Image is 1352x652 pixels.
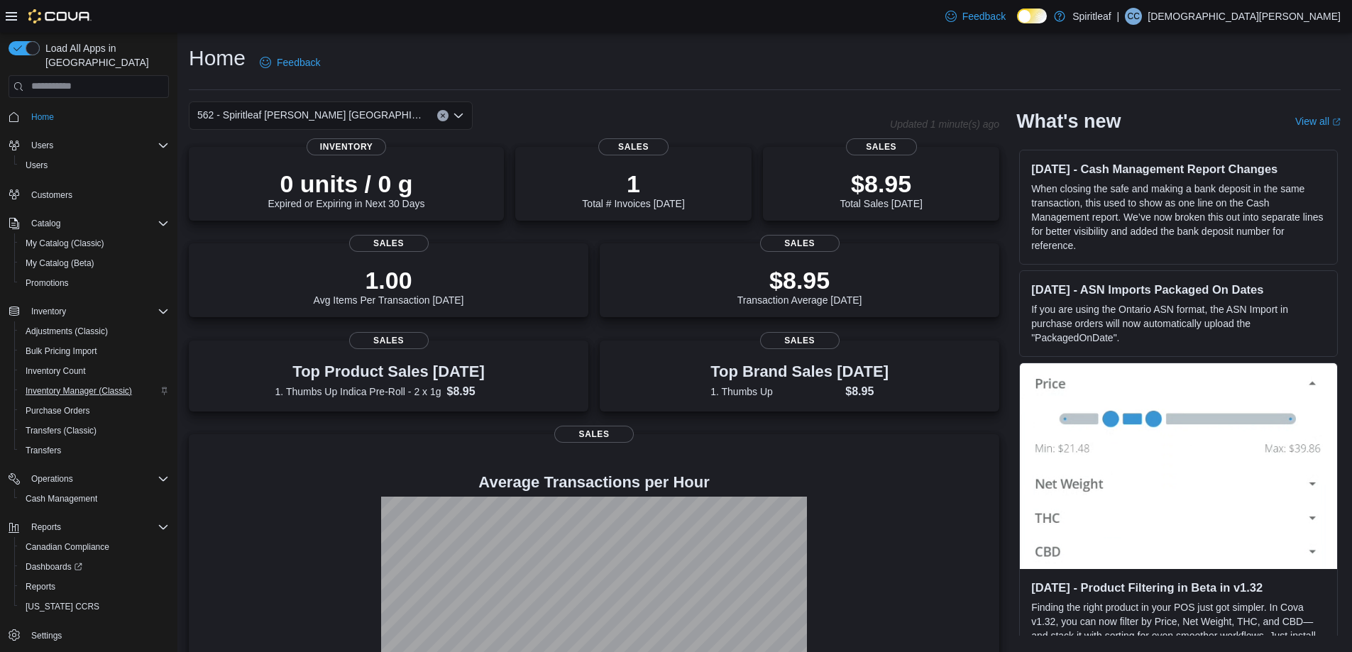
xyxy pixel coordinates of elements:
[962,9,1006,23] span: Feedback
[20,382,138,399] a: Inventory Manager (Classic)
[3,106,175,127] button: Home
[437,110,449,121] button: Clear input
[26,238,104,249] span: My Catalog (Classic)
[1295,116,1341,127] a: View allExternal link
[26,258,94,269] span: My Catalog (Beta)
[3,184,175,204] button: Customers
[20,538,115,556] a: Canadian Compliance
[26,445,61,456] span: Transfers
[26,626,169,644] span: Settings
[3,214,175,233] button: Catalog
[31,630,62,641] span: Settings
[737,266,862,306] div: Transaction Average [DATE]
[26,365,86,377] span: Inventory Count
[14,233,175,253] button: My Catalog (Classic)
[20,578,169,595] span: Reports
[1031,162,1326,176] h3: [DATE] - Cash Management Report Changes
[840,170,922,209] div: Total Sales [DATE]
[26,303,72,320] button: Inventory
[40,41,169,70] span: Load All Apps in [GEOGRAPHIC_DATA]
[26,215,169,232] span: Catalog
[20,363,92,380] a: Inventory Count
[14,361,175,381] button: Inventory Count
[447,383,502,400] dd: $8.95
[31,111,54,123] span: Home
[14,273,175,293] button: Promotions
[20,382,169,399] span: Inventory Manager (Classic)
[26,137,59,154] button: Users
[31,521,61,533] span: Reports
[26,470,79,487] button: Operations
[20,558,169,575] span: Dashboards
[275,385,441,399] dt: 1. Thumbs Up Indica Pre-Roll - 2 x 1g
[349,235,429,252] span: Sales
[31,189,72,201] span: Customers
[20,343,103,360] a: Bulk Pricing Import
[14,381,175,401] button: Inventory Manager (Classic)
[20,343,169,360] span: Bulk Pricing Import
[20,442,169,459] span: Transfers
[200,474,988,491] h4: Average Transactions per Hour
[20,255,100,272] a: My Catalog (Beta)
[940,2,1011,31] a: Feedback
[20,363,169,380] span: Inventory Count
[31,306,66,317] span: Inventory
[26,561,82,573] span: Dashboards
[710,363,889,380] h3: Top Brand Sales [DATE]
[26,303,169,320] span: Inventory
[26,581,55,592] span: Reports
[275,363,502,380] h3: Top Product Sales [DATE]
[20,323,169,340] span: Adjustments (Classic)
[20,235,169,252] span: My Catalog (Classic)
[20,157,169,174] span: Users
[277,55,320,70] span: Feedback
[20,538,169,556] span: Canadian Compliance
[846,138,917,155] span: Sales
[20,255,169,272] span: My Catalog (Beta)
[20,275,169,292] span: Promotions
[20,402,169,419] span: Purchase Orders
[20,558,88,575] a: Dashboards
[189,44,246,72] h1: Home
[582,170,684,209] div: Total # Invoices [DATE]
[26,108,169,126] span: Home
[582,170,684,198] p: 1
[26,346,97,357] span: Bulk Pricing Import
[26,493,97,504] span: Cash Management
[760,332,840,349] span: Sales
[31,218,60,229] span: Catalog
[20,323,114,340] a: Adjustments (Classic)
[20,422,169,439] span: Transfers (Classic)
[1017,9,1047,23] input: Dark Mode
[197,106,423,123] span: 562 - Spiritleaf [PERSON_NAME] [GEOGRAPHIC_DATA] (Waterdown)
[20,442,67,459] a: Transfers
[314,266,464,306] div: Avg Items Per Transaction [DATE]
[760,235,840,252] span: Sales
[453,110,464,121] button: Open list of options
[20,490,169,507] span: Cash Management
[1332,118,1341,126] svg: External link
[1117,8,1120,25] p: |
[20,422,102,439] a: Transfers (Classic)
[26,277,69,289] span: Promotions
[1031,302,1326,345] p: If you are using the Ontario ASN format, the ASN Import in purchase orders will now automatically...
[26,627,67,644] a: Settings
[26,137,169,154] span: Users
[20,275,75,292] a: Promotions
[26,519,169,536] span: Reports
[737,266,862,294] p: $8.95
[26,215,66,232] button: Catalog
[598,138,669,155] span: Sales
[26,470,169,487] span: Operations
[26,185,169,203] span: Customers
[1017,23,1018,24] span: Dark Mode
[28,9,92,23] img: Cova
[31,473,73,485] span: Operations
[1016,110,1121,133] h2: What's new
[14,577,175,597] button: Reports
[14,253,175,273] button: My Catalog (Beta)
[26,160,48,171] span: Users
[3,136,175,155] button: Users
[20,157,53,174] a: Users
[1031,182,1326,253] p: When closing the safe and making a bank deposit in the same transaction, this used to show as one...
